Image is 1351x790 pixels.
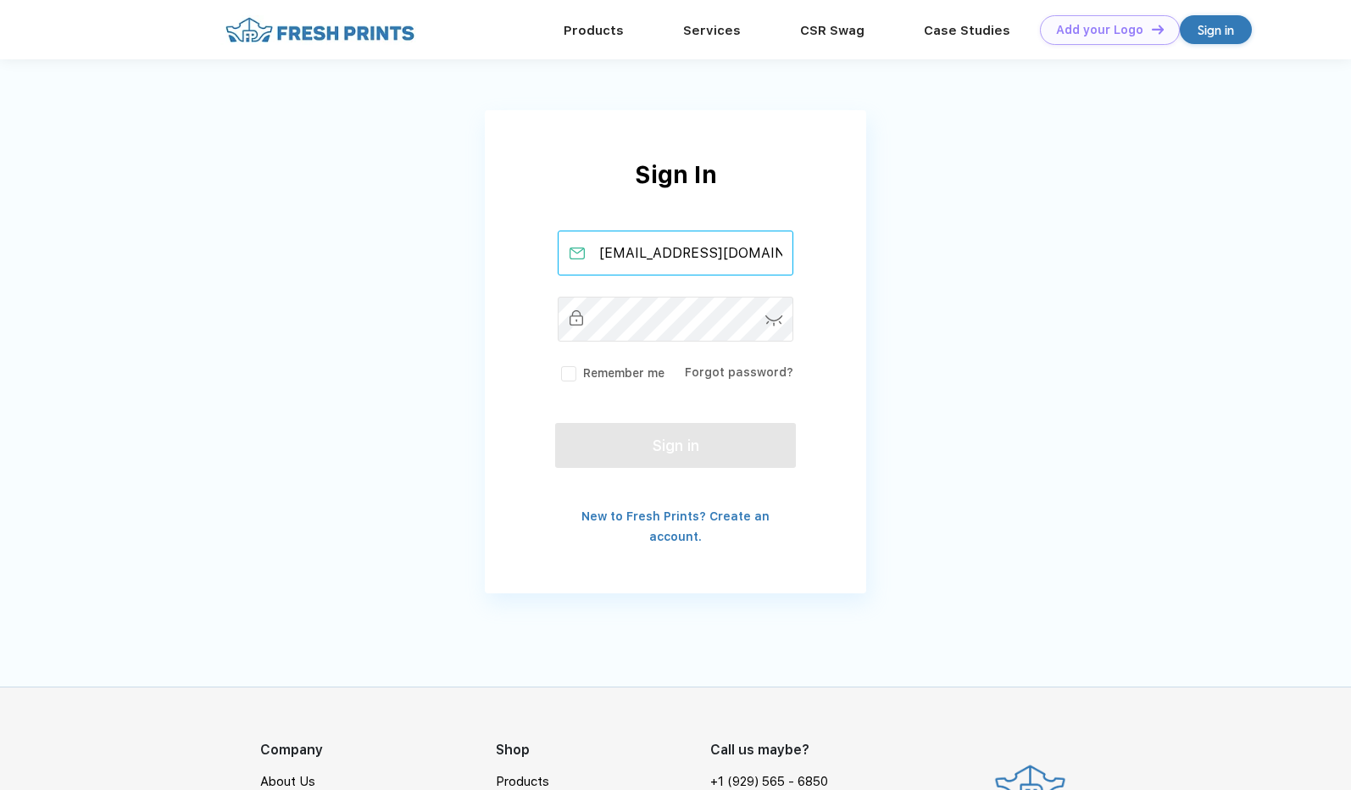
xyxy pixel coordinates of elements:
img: DT [1152,25,1164,34]
label: Remember me [558,364,664,382]
div: Call us maybe? [710,740,839,760]
a: New to Fresh Prints? Create an account. [581,509,770,543]
a: Forgot password? [685,365,793,379]
a: Products [564,23,624,38]
a: Sign in [1180,15,1252,44]
img: fo%20logo%202.webp [220,15,420,45]
img: password_inactive.svg [570,310,583,325]
div: Add your Logo [1056,23,1143,37]
input: Email [558,231,794,275]
div: Company [260,740,496,760]
div: Shop [496,740,710,760]
img: email_active.svg [570,248,585,259]
button: Sign in [555,423,796,468]
div: Sign In [485,157,866,231]
div: Sign in [1198,20,1234,40]
img: password-icon.svg [765,315,783,326]
a: Products [496,774,549,789]
a: About Us [260,774,315,789]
